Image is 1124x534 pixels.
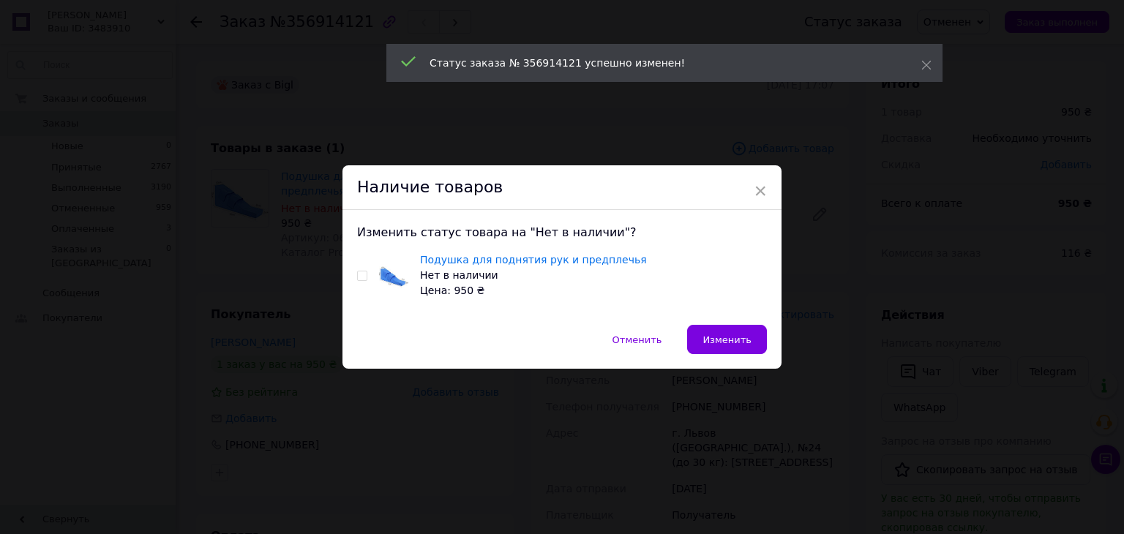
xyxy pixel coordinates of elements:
[430,56,885,70] div: Статус заказа № 356914121 успешно изменен!
[597,325,678,354] button: Отменить
[754,178,767,203] span: ×
[420,283,647,298] div: Цена: 950 ₴
[420,268,647,283] div: Нет в наличии
[687,325,767,354] button: Изменить
[612,334,662,345] span: Отменить
[702,334,752,345] span: Изменить
[342,165,782,210] div: Наличие товаров
[357,225,767,241] div: Изменить статус товара на "Нет в наличии"?
[420,254,647,266] a: Подушка для поднятия рук и предплечья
